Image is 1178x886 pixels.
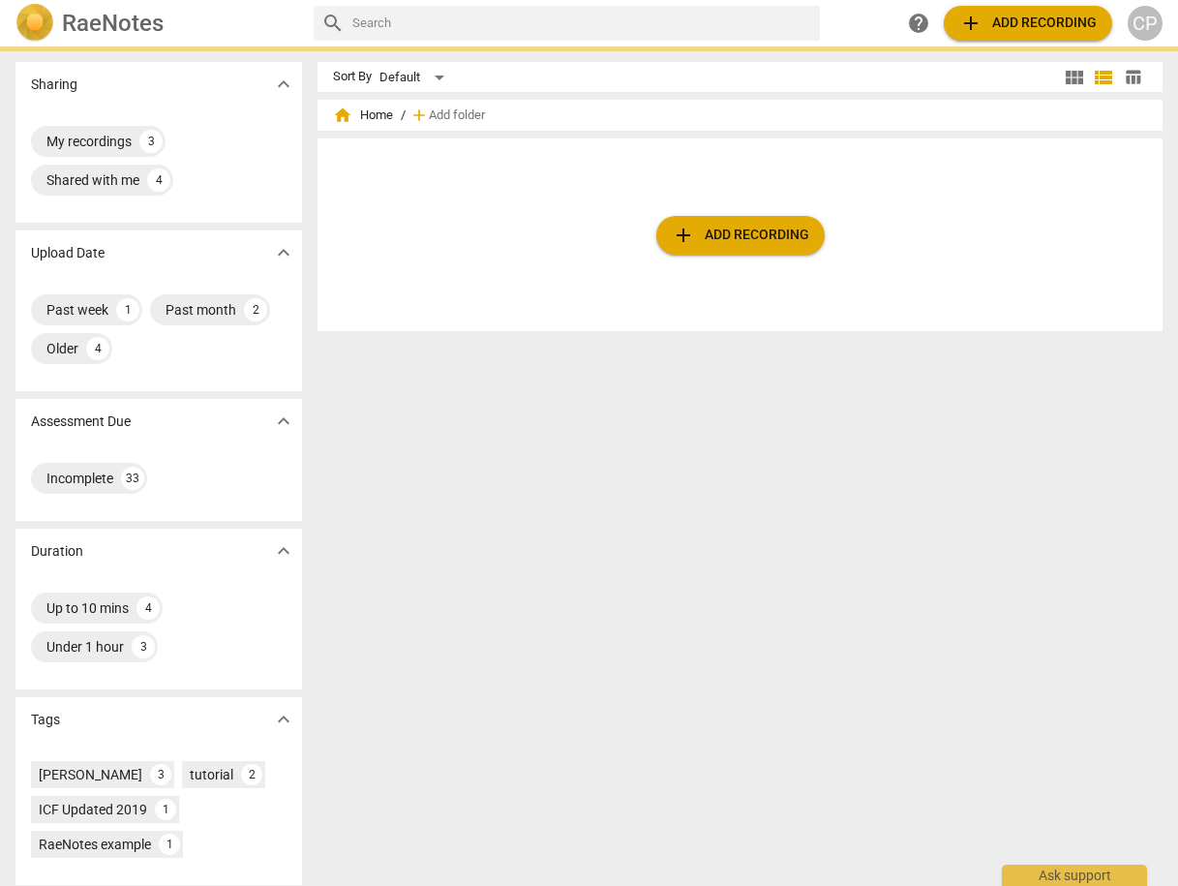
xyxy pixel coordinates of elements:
span: Add recording [672,224,809,247]
div: 3 [132,635,155,658]
div: tutorial [190,765,233,784]
div: Past month [166,300,236,320]
div: Under 1 hour [46,637,124,657]
div: [PERSON_NAME] [39,765,142,784]
div: 3 [150,764,171,785]
button: CP [1128,6,1163,41]
span: add [409,106,429,125]
div: Up to 10 mins [46,598,129,618]
button: Table view [1118,63,1147,92]
p: Sharing [31,75,77,95]
span: search [321,12,345,35]
button: List view [1089,63,1118,92]
span: expand_more [272,73,295,96]
span: Add recording [959,12,1097,35]
span: expand_more [272,241,295,264]
div: Past week [46,300,108,320]
button: Show more [269,407,298,436]
span: table_chart [1124,68,1142,86]
button: Show more [269,70,298,99]
button: Show more [269,705,298,734]
div: 4 [147,168,170,192]
div: Sort By [333,70,372,84]
h2: RaeNotes [62,10,164,37]
button: Show more [269,536,298,565]
span: / [401,108,406,123]
button: Upload [944,6,1112,41]
span: expand_more [272,410,295,433]
span: add [672,224,695,247]
span: expand_more [272,708,295,731]
div: My recordings [46,132,132,151]
div: 4 [136,596,160,620]
div: ICF Updated 2019 [39,800,147,819]
p: Tags [31,710,60,730]
input: Search [352,8,812,39]
button: Show more [269,238,298,267]
button: Tile view [1060,63,1089,92]
div: 3 [139,130,163,153]
div: RaeNotes example [39,835,151,854]
span: help [907,12,930,35]
div: Default [379,62,451,93]
div: 1 [155,799,176,820]
a: LogoRaeNotes [15,4,298,43]
div: 1 [159,834,180,855]
span: view_module [1063,66,1086,89]
span: add [959,12,982,35]
div: Incomplete [46,469,113,488]
div: Ask support [1002,865,1147,886]
img: Logo [15,4,54,43]
div: 2 [244,298,267,321]
div: Shared with me [46,170,139,190]
div: 4 [86,337,109,360]
a: Help [901,6,936,41]
span: Home [333,106,393,125]
div: 1 [116,298,139,321]
p: Duration [31,541,83,562]
p: Upload Date [31,243,105,263]
span: expand_more [272,539,295,563]
span: view_list [1092,66,1115,89]
div: 2 [241,764,262,785]
p: Assessment Due [31,412,131,432]
div: Older [46,339,78,358]
span: Add folder [429,108,485,123]
button: Upload [656,216,825,255]
span: home [333,106,352,125]
div: 33 [121,467,144,490]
